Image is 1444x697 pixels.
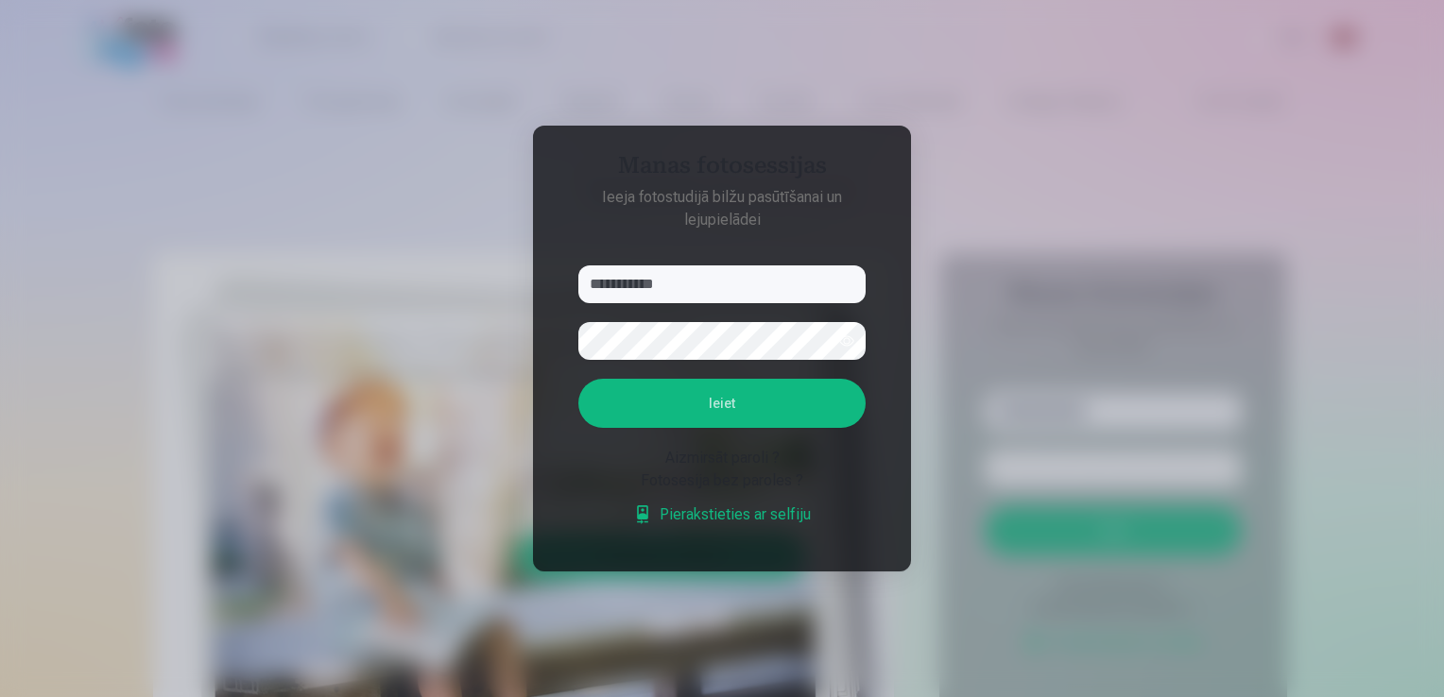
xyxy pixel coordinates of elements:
a: Pierakstieties ar selfiju [633,503,811,526]
h4: Manas fotosessijas [559,152,885,186]
div: Aizmirsāt paroli ? [578,447,866,469]
p: Ieeja fotostudijā bilžu pasūtīšanai un lejupielādei [559,186,885,231]
div: Fotosesija bez paroles ? [578,469,866,492]
button: Ieiet [578,379,866,428]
